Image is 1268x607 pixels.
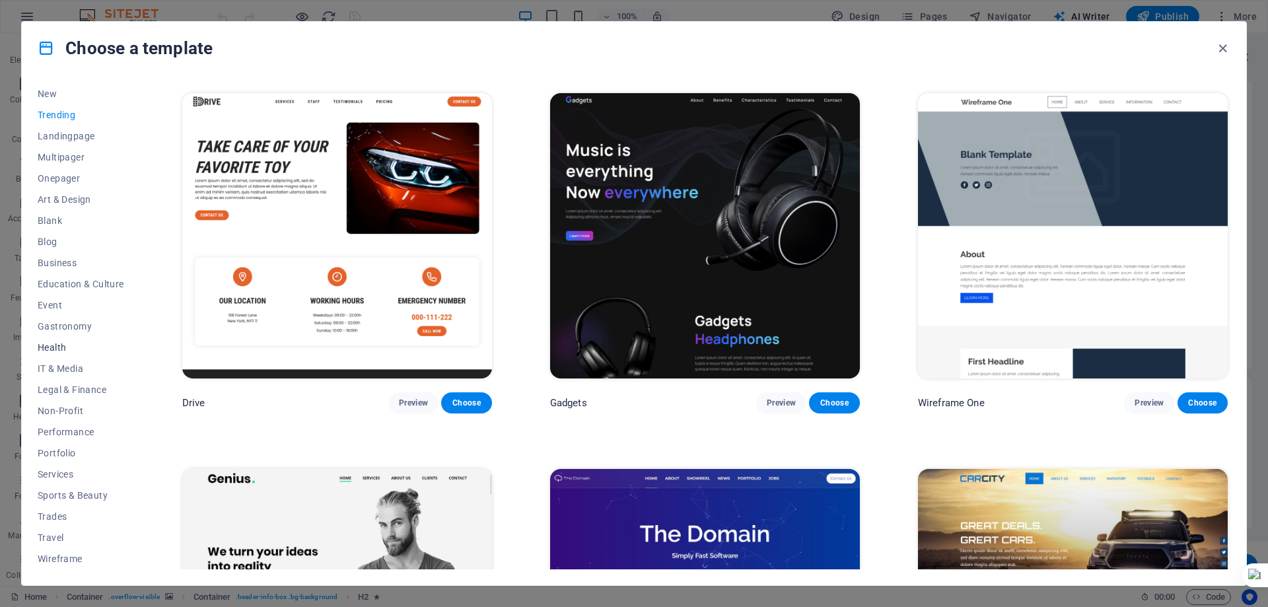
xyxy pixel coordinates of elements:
button: Onepager [38,168,124,189]
span: Wireframe [38,553,124,564]
h4: Choose a template [38,38,213,59]
button: Sports & Beauty [38,485,124,506]
button: Wireframe [38,548,124,569]
span: Travel [38,532,124,543]
p: Wireframe One [918,396,985,410]
span: Landingpage [38,131,124,141]
img: Wireframe One [918,93,1228,378]
span: New [38,89,124,99]
span: Blank [38,215,124,226]
button: Preview [388,392,439,413]
span: Trades [38,511,124,522]
button: Services [38,464,124,485]
span: Event [38,300,124,310]
button: Health [38,337,124,358]
span: Non-Profit [38,406,124,416]
button: Art & Design [38,189,124,210]
span: Portfolio [38,448,124,458]
button: Choose [809,392,859,413]
p: Gadgets [550,396,587,410]
span: Multipager [38,152,124,162]
button: Performance [38,421,124,443]
span: Health [38,342,124,353]
span: Business [38,258,124,268]
img: Gadgets [550,93,860,378]
button: Portfolio [38,443,124,464]
span: IT & Media [38,363,124,374]
button: Preview [1124,392,1174,413]
span: Education & Culture [38,279,124,289]
img: Drive [182,93,492,378]
span: Preview [767,398,796,408]
button: Blog [38,231,124,252]
span: Art & Design [38,194,124,205]
button: Preview [756,392,806,413]
p: Drive [182,396,205,410]
button: Non-Profit [38,400,124,421]
span: Gastronomy [38,321,124,332]
button: Multipager [38,147,124,168]
span: Blog [38,236,124,247]
button: Education & Culture [38,273,124,295]
button: Travel [38,527,124,548]
button: Choose [1178,392,1228,413]
span: Choose [452,398,481,408]
button: IT & Media [38,358,124,379]
span: Legal & Finance [38,384,124,395]
button: Trending [38,104,124,125]
span: Onepager [38,173,124,184]
span: Preview [399,398,428,408]
span: Choose [820,398,849,408]
button: Choose [441,392,491,413]
button: Trades [38,506,124,527]
span: Performance [38,427,124,437]
span: Sports & Beauty [38,490,124,501]
button: Event [38,295,124,316]
button: Landingpage [38,125,124,147]
span: Services [38,469,124,480]
span: Preview [1135,398,1164,408]
button: New [38,83,124,104]
button: Business [38,252,124,273]
button: Blank [38,210,124,231]
button: Legal & Finance [38,379,124,400]
span: Choose [1188,398,1217,408]
span: Trending [38,110,124,120]
button: Gastronomy [38,316,124,337]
